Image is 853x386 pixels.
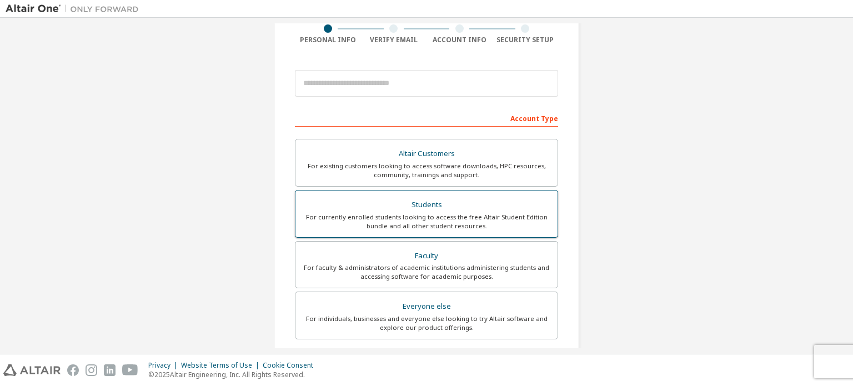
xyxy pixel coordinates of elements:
[302,299,551,314] div: Everyone else
[86,364,97,376] img: instagram.svg
[67,364,79,376] img: facebook.svg
[302,162,551,179] div: For existing customers looking to access software downloads, HPC resources, community, trainings ...
[263,361,320,370] div: Cookie Consent
[148,361,181,370] div: Privacy
[426,36,493,44] div: Account Info
[3,364,61,376] img: altair_logo.svg
[302,248,551,264] div: Faculty
[295,109,558,127] div: Account Type
[302,314,551,332] div: For individuals, businesses and everyone else looking to try Altair software and explore our prod...
[493,36,559,44] div: Security Setup
[302,197,551,213] div: Students
[302,213,551,230] div: For currently enrolled students looking to access the free Altair Student Edition bundle and all ...
[6,3,144,14] img: Altair One
[122,364,138,376] img: youtube.svg
[302,146,551,162] div: Altair Customers
[295,36,361,44] div: Personal Info
[148,370,320,379] p: © 2025 Altair Engineering, Inc. All Rights Reserved.
[361,36,427,44] div: Verify Email
[104,364,116,376] img: linkedin.svg
[181,361,263,370] div: Website Terms of Use
[302,263,551,281] div: For faculty & administrators of academic institutions administering students and accessing softwa...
